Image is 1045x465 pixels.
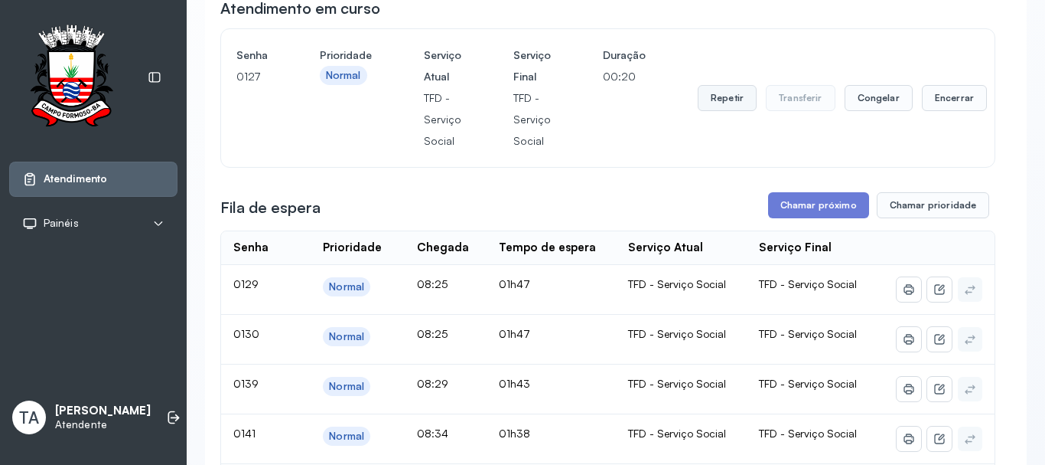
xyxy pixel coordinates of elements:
span: 0139 [233,377,259,390]
span: 01h47 [499,277,530,290]
span: 01h47 [499,327,530,340]
div: TFD - Serviço Social [628,377,734,391]
h4: Senha [236,44,268,66]
span: 0129 [233,277,259,290]
a: Atendimento [22,172,164,187]
span: TFD - Serviço Social [759,377,857,390]
h4: Serviço Final [513,44,551,87]
span: 01h38 [499,427,530,440]
span: 08:29 [417,377,448,390]
img: Logotipo do estabelecimento [16,25,126,131]
button: Chamar prioridade [877,192,990,218]
div: TFD - Serviço Social [628,327,734,341]
span: 08:25 [417,277,448,290]
p: TFD - Serviço Social [513,87,551,152]
span: TFD - Serviço Social [759,327,857,340]
span: TFD - Serviço Social [759,277,857,290]
span: Painéis [44,217,79,230]
span: 08:25 [417,327,448,340]
span: TFD - Serviço Social [759,427,857,440]
p: TFD - Serviço Social [424,87,461,152]
div: Prioridade [323,241,382,255]
div: TFD - Serviço Social [628,277,734,291]
span: 0141 [233,427,256,440]
span: 01h43 [499,377,530,390]
button: Repetir [698,85,757,111]
p: 00:20 [603,66,646,87]
div: Normal [329,380,364,393]
div: Normal [329,280,364,293]
div: Normal [326,69,361,82]
div: Normal [329,330,364,343]
div: Serviço Atual [628,241,703,255]
div: Tempo de espera [499,241,596,255]
h3: Fila de espera [220,197,321,218]
div: TFD - Serviço Social [628,427,734,440]
span: 08:34 [417,427,448,440]
button: Encerrar [922,85,987,111]
button: Chamar próximo [768,192,869,218]
div: Senha [233,241,269,255]
button: Congelar [845,85,913,111]
h4: Duração [603,44,646,66]
h4: Serviço Atual [424,44,461,87]
p: [PERSON_NAME] [55,404,151,418]
p: Atendente [55,418,151,431]
button: Transferir [766,85,835,111]
span: 0130 [233,327,259,340]
span: Atendimento [44,172,107,185]
p: 0127 [236,66,268,87]
div: Normal [329,430,364,443]
h4: Prioridade [320,44,372,66]
div: Chegada [417,241,469,255]
div: Serviço Final [759,241,832,255]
